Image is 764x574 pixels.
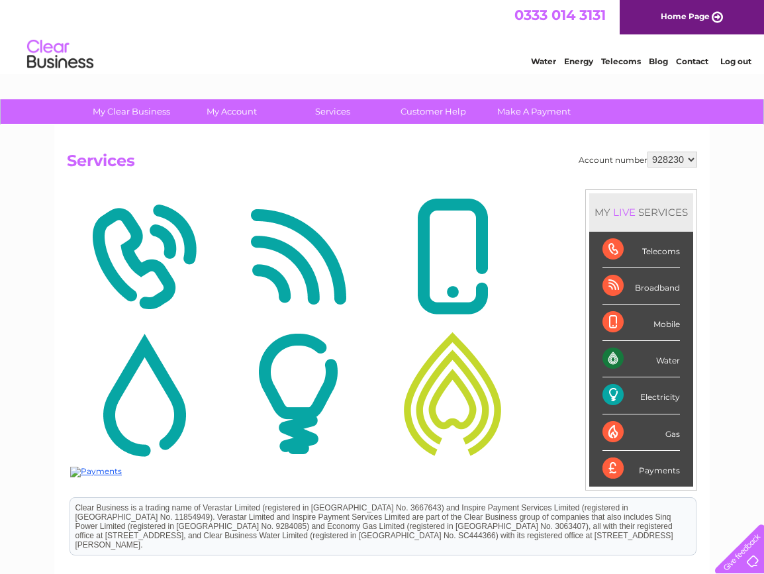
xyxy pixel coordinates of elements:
[26,34,94,75] img: logo.png
[602,232,680,268] div: Telecoms
[676,56,708,66] a: Contact
[602,377,680,414] div: Electricity
[531,56,556,66] a: Water
[379,99,488,124] a: Customer Help
[479,99,589,124] a: Make A Payment
[70,330,218,458] img: Water
[602,414,680,451] div: Gas
[602,268,680,305] div: Broadband
[649,56,668,66] a: Blog
[579,152,697,167] div: Account number
[589,193,693,231] div: MY SERVICES
[602,305,680,341] div: Mobile
[70,467,122,477] img: Payments
[602,341,680,377] div: Water
[564,56,593,66] a: Energy
[379,330,526,458] img: Gas
[379,193,526,321] img: Mobile
[278,99,387,124] a: Services
[67,152,697,177] h2: Services
[77,99,186,124] a: My Clear Business
[601,56,641,66] a: Telecoms
[224,193,372,321] img: Broadband
[610,206,638,218] div: LIVE
[602,451,680,487] div: Payments
[514,7,606,23] a: 0333 014 3131
[177,99,287,124] a: My Account
[70,193,218,321] img: Telecoms
[3,7,629,64] div: Clear Business is a trading name of Verastar Limited (registered in [GEOGRAPHIC_DATA] No. 3667643...
[720,56,751,66] a: Log out
[224,330,372,458] img: Electricity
